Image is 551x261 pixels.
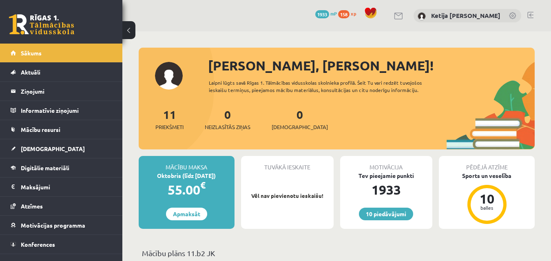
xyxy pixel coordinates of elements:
[475,205,499,210] div: balles
[21,164,69,171] span: Digitālie materiāli
[439,171,535,225] a: Sports un veselība 10 balles
[21,222,85,229] span: Motivācijas programma
[11,139,112,158] a: [DEMOGRAPHIC_DATA]
[21,178,112,196] legend: Maksājumi
[338,10,350,18] span: 158
[209,79,447,94] div: Laipni lūgts savā Rīgas 1. Tālmācības vidusskolas skolnieka profilā. Šeit Tu vari redzēt tuvojošo...
[200,179,206,191] span: €
[241,156,334,171] div: Tuvākā ieskaite
[155,123,184,131] span: Priekšmeti
[11,44,112,62] a: Sākums
[142,248,531,259] p: Mācību plāns 11.b2 JK
[21,101,112,120] legend: Informatīvie ziņojumi
[21,202,43,210] span: Atzīmes
[11,101,112,120] a: Informatīvie ziņojumi
[338,10,360,17] a: 158 xp
[11,178,112,196] a: Maksājumi
[315,10,329,18] span: 1933
[245,192,330,200] p: Vēl nav pievienotu ieskaišu!
[359,208,413,220] a: 10 piedāvājumi
[272,123,328,131] span: [DEMOGRAPHIC_DATA]
[208,56,535,75] div: [PERSON_NAME], [PERSON_NAME]!
[330,10,337,17] span: mP
[315,10,337,17] a: 1933 mP
[439,156,535,171] div: Pēdējā atzīme
[351,10,356,17] span: xp
[9,14,74,35] a: Rīgas 1. Tālmācības vidusskola
[272,107,328,131] a: 0[DEMOGRAPHIC_DATA]
[21,145,85,152] span: [DEMOGRAPHIC_DATA]
[340,156,433,171] div: Motivācija
[155,107,184,131] a: 11Priekšmeti
[139,156,235,171] div: Mācību maksa
[11,63,112,81] a: Aktuāli
[418,12,426,20] img: Ketija Nikola Kmeta
[11,197,112,215] a: Atzīmes
[431,11,500,20] a: Ketija [PERSON_NAME]
[21,126,60,133] span: Mācību resursi
[139,180,235,200] div: 55.00
[21,49,42,57] span: Sākums
[205,123,250,131] span: Neizlasītās ziņas
[11,120,112,139] a: Mācību resursi
[139,171,235,180] div: Oktobris (līdz [DATE])
[11,235,112,254] a: Konferences
[21,82,112,101] legend: Ziņojumi
[11,158,112,177] a: Digitālie materiāli
[340,171,433,180] div: Tev pieejamie punkti
[340,180,433,200] div: 1933
[205,107,250,131] a: 0Neizlasītās ziņas
[21,68,40,76] span: Aktuāli
[21,241,55,248] span: Konferences
[475,192,499,205] div: 10
[11,216,112,235] a: Motivācijas programma
[11,82,112,101] a: Ziņojumi
[166,208,207,220] a: Apmaksāt
[439,171,535,180] div: Sports un veselība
